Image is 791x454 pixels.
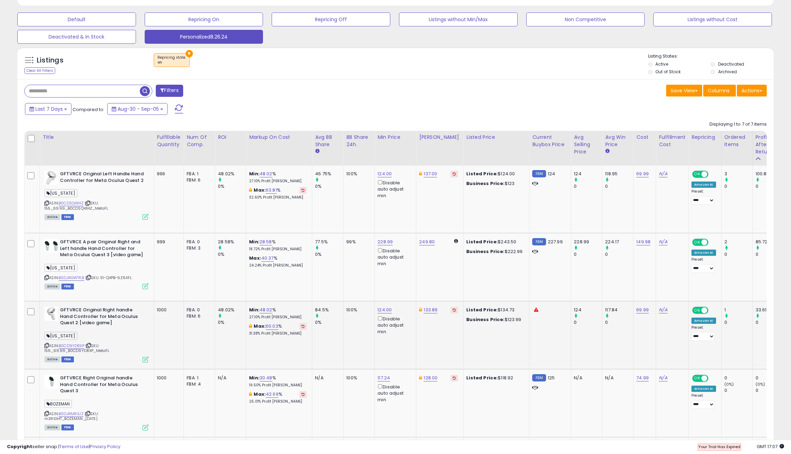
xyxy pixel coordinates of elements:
div: 996 [157,171,178,177]
div: FBM: 6 [187,313,210,319]
div: 228.99 [574,239,602,245]
div: 124 [574,307,602,313]
div: N/A [574,375,597,381]
div: 3 [724,171,752,177]
button: × [186,50,193,57]
span: Aug-30 - Sep-05 [118,106,159,112]
a: 128.00 [424,375,437,381]
div: $124.00 [466,171,524,177]
label: Out of Stock [655,69,681,75]
span: ON [693,171,701,177]
a: 63.81 [266,187,277,194]
p: 32.60% Profit [PERSON_NAME] [249,195,307,200]
b: Max: [249,255,261,261]
div: 0 [724,387,752,394]
span: Repricing state : [158,55,186,65]
span: OFF [707,171,718,177]
button: Save View [666,85,702,96]
div: seller snap | | [7,444,120,450]
div: 0 [756,251,784,258]
div: 1000 [157,307,178,313]
button: Personalized8.26.24 [145,30,263,44]
th: The percentage added to the cost of goods (COGS) that forms the calculator for Min & Max prices. [246,131,312,166]
a: B0DJRGWTK8 [59,275,84,281]
b: Business Price: [466,180,504,187]
div: 0 [756,183,784,190]
div: FBA: 0 [187,239,210,245]
div: 0 [756,375,784,381]
div: 84.5% [315,307,343,313]
div: 48.02% [218,171,246,177]
div: Disable auto adjust min [377,383,411,403]
span: OFF [707,239,718,245]
div: ASIN: [44,171,148,219]
b: Max: [254,323,266,329]
div: $134.73 [466,307,524,313]
div: 0 [724,319,752,326]
div: 0% [218,183,246,190]
div: Displaying 1 to 7 of 7 items [709,121,767,128]
small: Avg BB Share. [315,148,319,154]
h5: Listings [37,56,63,65]
p: 27.10% Profit [PERSON_NAME] [249,315,307,320]
i: This overrides the store level max markup for this listing [249,324,252,328]
div: 1 [724,307,752,313]
div: FBA: 1 [187,171,210,177]
div: $243.50 [466,239,524,245]
div: 0% [218,251,246,258]
b: Listed Price: [466,238,498,245]
small: (0%) [724,381,734,387]
div: 0 [605,319,633,326]
div: ASIN: [44,375,148,430]
div: 48.02% [218,307,246,313]
b: Business Price: [466,248,504,255]
div: Min Price [377,134,413,141]
p: 24.24% Profit [PERSON_NAME] [249,263,307,268]
span: All listings currently available for purchase on Amazon [44,424,60,430]
span: Last 7 Days [35,106,63,112]
span: ON [693,239,701,245]
div: 1000 [157,375,178,381]
div: 100% [346,375,369,381]
b: GFTVRCE Original Right handle Hand Controller for Meta Oculus Quest 2 [video game] [60,307,144,328]
span: Compared to: [73,106,104,113]
b: Business Price: [466,316,504,323]
span: [US_STATE] [44,332,77,340]
p: 25.01% Profit [PERSON_NAME] [249,399,307,404]
div: Disable auto adjust min [377,179,411,199]
i: Revert to store-level Max Markup [301,325,305,328]
a: 60.03 [266,323,278,330]
div: Disable auto adjust min [377,315,411,335]
b: Min: [249,306,260,313]
label: Active [655,61,668,67]
img: 31P9kki5PTL._SL40_.jpg [44,239,58,253]
div: Fulfillable Quantity [157,134,181,148]
a: 149.98 [636,238,650,245]
span: | SKU: 156_69.99_B0CD9YDRXP_MetaFL [44,343,110,353]
a: B0DJRMR3JZ [59,411,84,417]
span: [US_STATE] [44,189,77,197]
img: 318zId7r+hL._SL40_.jpg [44,307,58,321]
span: FBM [61,284,74,289]
span: OFF [707,376,718,381]
a: 124.00 [377,306,392,313]
div: 0 [605,251,633,258]
span: ON [693,376,701,381]
b: GFTVRCE Right Original handle Hand Controller for Meta Oculus Quest 3 [60,375,144,396]
div: Amazon AI [691,182,716,188]
a: 117.24 [377,375,390,381]
div: % [249,171,307,184]
b: Max: [254,391,266,397]
a: 42.69 [266,391,279,398]
button: Columns [703,85,736,96]
label: Archived [718,69,737,75]
div: 2 [724,239,752,245]
small: (0%) [756,381,765,387]
span: OFF [707,308,718,313]
b: Min: [249,238,260,245]
b: Listed Price: [466,170,498,177]
div: 0 [756,387,784,394]
div: 100.83 [756,171,784,177]
div: % [249,255,307,268]
div: Markup on Cost [249,134,309,141]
